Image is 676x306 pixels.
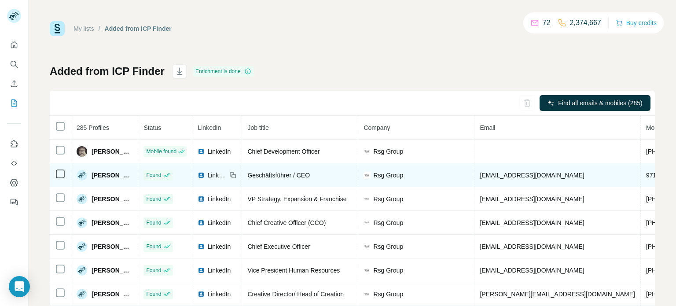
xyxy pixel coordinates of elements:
button: My lists [7,95,21,111]
li: / [99,24,100,33]
img: LinkedIn logo [198,243,205,250]
span: Rsg Group [373,147,403,156]
img: Avatar [77,194,87,204]
img: company-logo [364,219,371,226]
span: Rsg Group [373,218,403,227]
span: LinkedIn [207,195,231,203]
span: LinkedIn [207,147,231,156]
button: Find all emails & mobiles (285) [540,95,650,111]
span: LinkedIn [207,218,231,227]
img: LinkedIn logo [198,148,205,155]
img: company-logo [364,243,371,250]
img: LinkedIn logo [198,267,205,274]
span: [EMAIL_ADDRESS][DOMAIN_NAME] [480,219,584,226]
img: company-logo [364,291,371,298]
img: LinkedIn logo [198,195,205,203]
span: Chief Executive Officer [247,243,310,250]
span: Rsg Group [373,171,403,180]
div: Added from ICP Finder [105,24,172,33]
button: Use Surfe on LinkedIn [7,136,21,152]
span: [PERSON_NAME] [92,290,132,299]
h1: Added from ICP Finder [50,64,165,78]
div: Open Intercom Messenger [9,276,30,297]
span: Chief Creative Officer (CCO) [247,219,326,226]
p: 2,374,667 [570,18,601,28]
img: LinkedIn logo [198,219,205,226]
span: LinkedIn [207,290,231,299]
span: Found [146,266,161,274]
span: [PERSON_NAME] [92,218,132,227]
span: Chief Development Officer [247,148,320,155]
img: company-logo [364,172,371,179]
button: Search [7,56,21,72]
button: Quick start [7,37,21,53]
span: VP Strategy, Expansion & Franchise [247,195,346,203]
span: Company [364,124,390,131]
span: Found [146,290,161,298]
span: Mobile [646,124,664,131]
span: Rsg Group [373,290,403,299]
button: Feedback [7,194,21,210]
button: Enrich CSV [7,76,21,92]
span: LinkedIn [198,124,221,131]
button: Use Surfe API [7,155,21,171]
span: Creative Director/ Head of Creation [247,291,344,298]
span: Rsg Group [373,242,403,251]
span: Status [143,124,161,131]
span: LinkedIn [207,171,227,180]
span: [PERSON_NAME][EMAIL_ADDRESS][DOMAIN_NAME] [480,291,635,298]
button: Dashboard [7,175,21,191]
span: Found [146,243,161,251]
img: LinkedIn logo [198,291,205,298]
span: Geschäftsführer / CEO [247,172,310,179]
img: Avatar [77,289,87,299]
p: 72 [543,18,551,28]
span: Vice President Human Resources [247,267,340,274]
span: LinkedIn [207,242,231,251]
img: Avatar [77,241,87,252]
span: [PERSON_NAME] [92,242,132,251]
span: Found [146,171,161,179]
img: Avatar [77,146,87,157]
span: Rsg Group [373,266,403,275]
span: [EMAIL_ADDRESS][DOMAIN_NAME] [480,172,584,179]
span: Rsg Group [373,195,403,203]
span: [PERSON_NAME] [92,266,132,275]
span: LinkedIn [207,266,231,275]
span: Find all emails & mobiles (285) [558,99,642,107]
img: company-logo [364,195,371,203]
a: My lists [73,25,94,32]
img: LinkedIn logo [198,172,205,179]
span: [PERSON_NAME] [92,171,132,180]
img: Avatar [77,218,87,228]
span: Job title [247,124,268,131]
span: [EMAIL_ADDRESS][DOMAIN_NAME] [480,195,584,203]
img: Avatar [77,170,87,181]
button: Buy credits [616,17,657,29]
span: Mobile found [146,147,176,155]
span: Found [146,195,161,203]
span: Email [480,124,495,131]
span: [EMAIL_ADDRESS][DOMAIN_NAME] [480,267,584,274]
div: Enrichment is done [193,66,254,77]
span: [PERSON_NAME] [92,195,132,203]
img: Avatar [77,265,87,276]
img: company-logo [364,148,371,155]
span: [PERSON_NAME] [92,147,132,156]
img: company-logo [364,267,371,274]
span: Found [146,219,161,227]
span: 285 Profiles [77,124,109,131]
img: Surfe Logo [50,21,65,36]
span: [EMAIL_ADDRESS][DOMAIN_NAME] [480,243,584,250]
